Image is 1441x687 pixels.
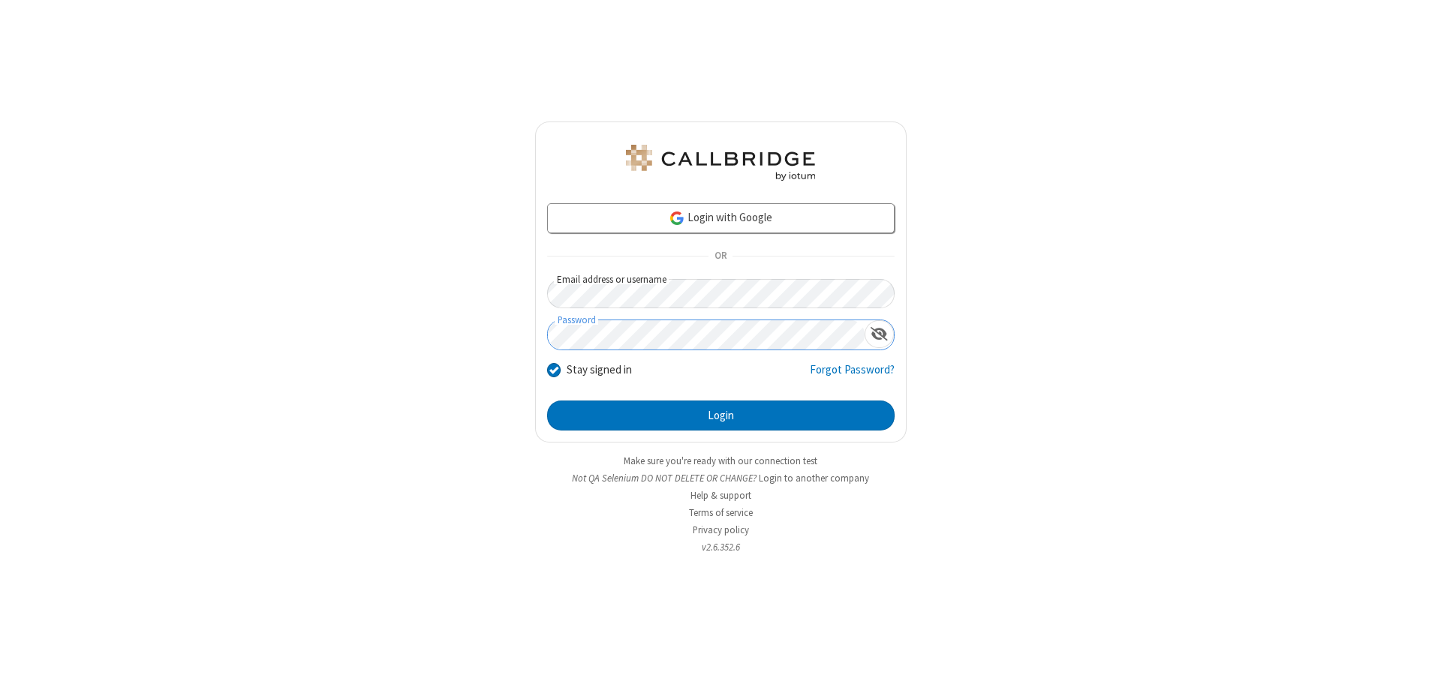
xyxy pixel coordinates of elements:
label: Stay signed in [567,361,632,379]
iframe: Chat [1403,648,1430,676]
img: google-icon.png [669,210,685,226]
button: Login [547,400,895,430]
li: v2.6.352.6 [535,540,907,554]
a: Forgot Password? [810,361,895,390]
img: QA Selenium DO NOT DELETE OR CHANGE [623,145,818,181]
a: Privacy policy [693,523,749,536]
input: Password [548,320,865,349]
div: Show password [865,320,894,348]
a: Login with Google [547,203,895,233]
input: Email address or username [547,279,895,308]
a: Make sure you're ready with our connection test [624,454,817,467]
li: Not QA Selenium DO NOT DELETE OR CHANGE? [535,471,907,485]
a: Terms of service [689,506,753,519]
a: Help & support [690,489,751,502]
span: OR [708,246,733,267]
button: Login to another company [759,471,869,485]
